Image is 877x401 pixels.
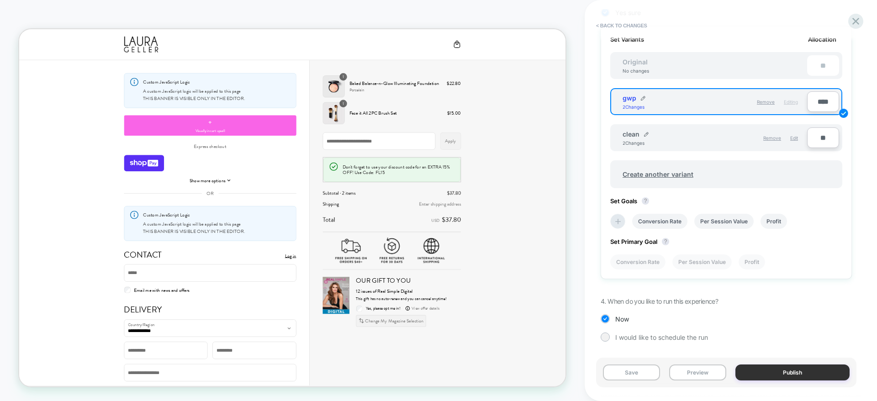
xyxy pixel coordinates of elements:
span: Editing [784,99,798,105]
img: 14BD.jpg [405,330,440,380]
span: Now [615,315,629,323]
p: THIS BANNER IS VISIBLE ONLY IN THE EDITOR. [165,264,361,274]
p: A custom JavaScript logic will be applied to this page [165,255,361,264]
h2: Delivery [140,367,370,380]
span: Edit [790,135,798,141]
span: Set Primary Goal [610,238,674,245]
span: Yes, please opt me in! [462,368,508,376]
iframe: Pay with Google Pay [316,168,370,190]
li: Profit [739,254,765,269]
p: THIS BANNER IS VISIBLE ONLY IN THE EDITOR. [165,87,361,97]
li: Per Session Value [672,254,732,269]
strong: $37.80 [564,248,589,261]
section: Shopping cart [405,58,589,128]
a: Shop Pay [140,168,194,190]
span: Subtotal · 2 items [405,214,449,223]
label: Email me with news and offers [148,343,227,353]
section: Contact [140,58,370,353]
button: Save [603,364,660,380]
span: Create another variant [613,164,703,185]
span: Remove [763,135,781,141]
span: I would like to schedule the run [615,333,708,341]
span: Visually in cart upsell [235,132,274,139]
span: + [252,118,257,132]
span: Allocation [808,36,836,43]
button: ? [642,197,649,205]
button: < Back to changes [592,18,652,33]
li: Conversion Rate [610,254,666,269]
h1: Custom JavaScript Logic [165,244,361,252]
img: Baked Balance-n-Glow Illuminating Foundation soldier in Porcelain [405,62,434,91]
span: This gift has no auto-renew and you can cancel anytime! [449,355,570,364]
h3: Our gift to you [449,330,589,341]
iframe: Pay with PayPal [198,168,252,190]
span: 1 [431,59,433,68]
div: 2 Changes [623,104,650,110]
li: Conversion Rate [632,214,687,229]
button: Preview [669,364,726,380]
span: OR [250,214,259,223]
img: edit [641,96,645,100]
span: Original [613,58,657,66]
p: Face it All 2PC Brush Set [440,107,565,116]
strong: Total [405,248,421,260]
span: USD [549,251,560,259]
span: clean [623,130,639,138]
a: Cart [578,15,589,26]
h3: Express checkout [233,152,276,161]
p: Baked Balance-n-Glow Illuminating Foundation [440,67,564,77]
button: ? [662,238,669,245]
span: Shipping [405,228,426,238]
span: 4. When do you like to run this experience? [601,297,718,305]
div: No changes [613,68,658,74]
div: 2 Changes [623,140,650,146]
img: edit [644,132,649,137]
h1: Don't forget to use your discount code for an EXTRA 15% OFF! Use Code: FL15 [431,179,580,195]
h3: 12 issues of Real Simple Digital [449,345,589,353]
span: $15.00 [571,107,589,116]
p: A custom JavaScript logic will be applied to this page [165,78,361,87]
a: Log in [354,297,370,307]
span: 1 [431,95,433,103]
span: $22.80 [571,67,589,77]
img: edit [839,109,848,118]
img: Face it All 2PC Brush Set soldier [405,97,434,127]
h1: Custom JavaScript Logic [165,67,361,74]
h2: Contact [140,294,190,307]
span: Remove [757,99,775,105]
span: $37.80 [571,214,589,223]
span: Enter shipping address [533,228,589,237]
button: Show more options [227,197,282,206]
p: Porcelain [440,77,564,85]
section: Express checkout [140,152,370,206]
span: Set Goals [610,197,654,205]
button: Publish [735,364,850,380]
li: Profit [761,214,787,229]
span: Set Variants [610,36,644,43]
iframe: Pay with Amazon Pay [257,168,311,190]
li: Per Session Value [694,214,754,229]
span: gwp [623,94,636,102]
span: Yes sure [615,9,641,16]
